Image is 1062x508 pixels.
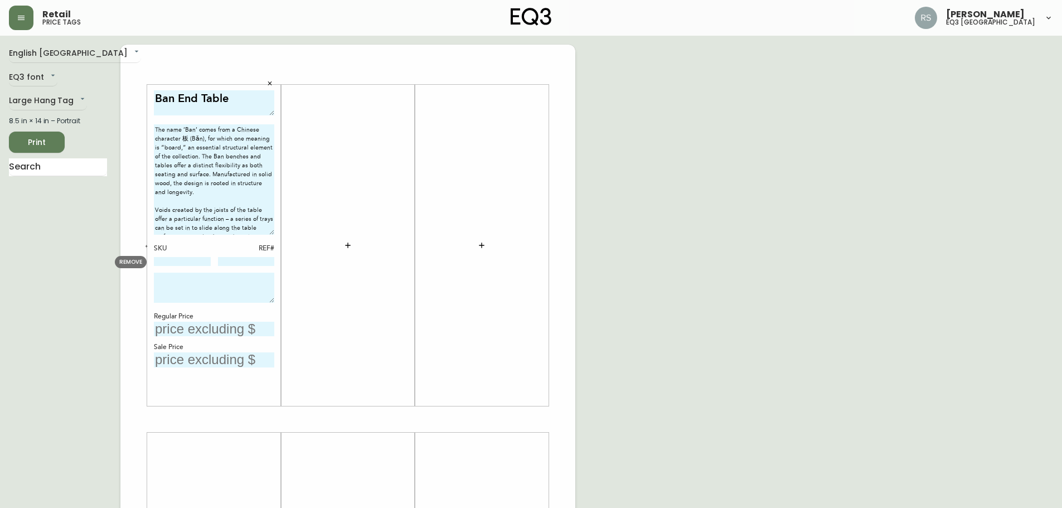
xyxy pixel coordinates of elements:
input: price excluding $ [154,352,274,367]
div: SKU [154,244,211,254]
input: price excluding $ [154,322,274,337]
h5: price tags [42,19,81,26]
img: 8fb1f8d3fb383d4dec505d07320bdde0 [915,7,937,29]
div: Large Hang Tag [9,92,87,110]
textarea: Ban End Table [154,90,274,115]
input: Search [9,158,107,176]
span: REMOVE [119,258,142,266]
textarea: The name ‘Ban’ comes from a Chinese character 板 (Bǎn), for which one meaning is “board,” an essen... [154,124,274,235]
div: Regular Price [154,312,274,322]
div: 8.5 in × 14 in – Portrait [9,116,107,126]
span: [PERSON_NAME] [946,10,1025,19]
div: Sale Price [154,342,274,352]
span: Retail [42,10,71,19]
h5: eq3 [GEOGRAPHIC_DATA] [946,19,1035,26]
span: Print [18,136,56,149]
div: REF# [218,244,275,254]
button: Print [9,132,65,153]
img: logo [511,8,552,26]
div: EQ3 font [9,69,57,87]
div: English [GEOGRAPHIC_DATA] [9,45,141,63]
